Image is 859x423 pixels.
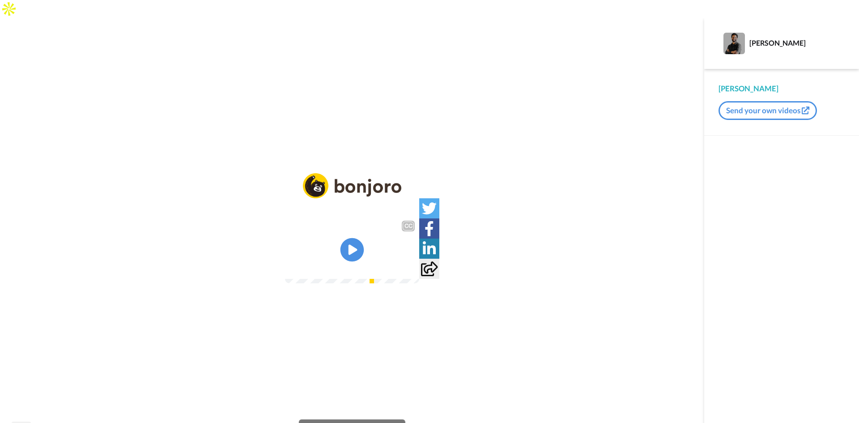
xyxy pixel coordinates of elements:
[402,262,411,271] img: Full screen
[719,83,845,94] div: [PERSON_NAME]
[303,173,401,199] img: logo_full.png
[309,261,312,272] span: /
[291,261,307,272] span: 2:36
[723,33,745,54] img: Profile Image
[749,38,844,47] div: [PERSON_NAME]
[403,222,414,231] div: CC
[314,261,329,272] span: 3:03
[719,101,817,120] button: Send your own videos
